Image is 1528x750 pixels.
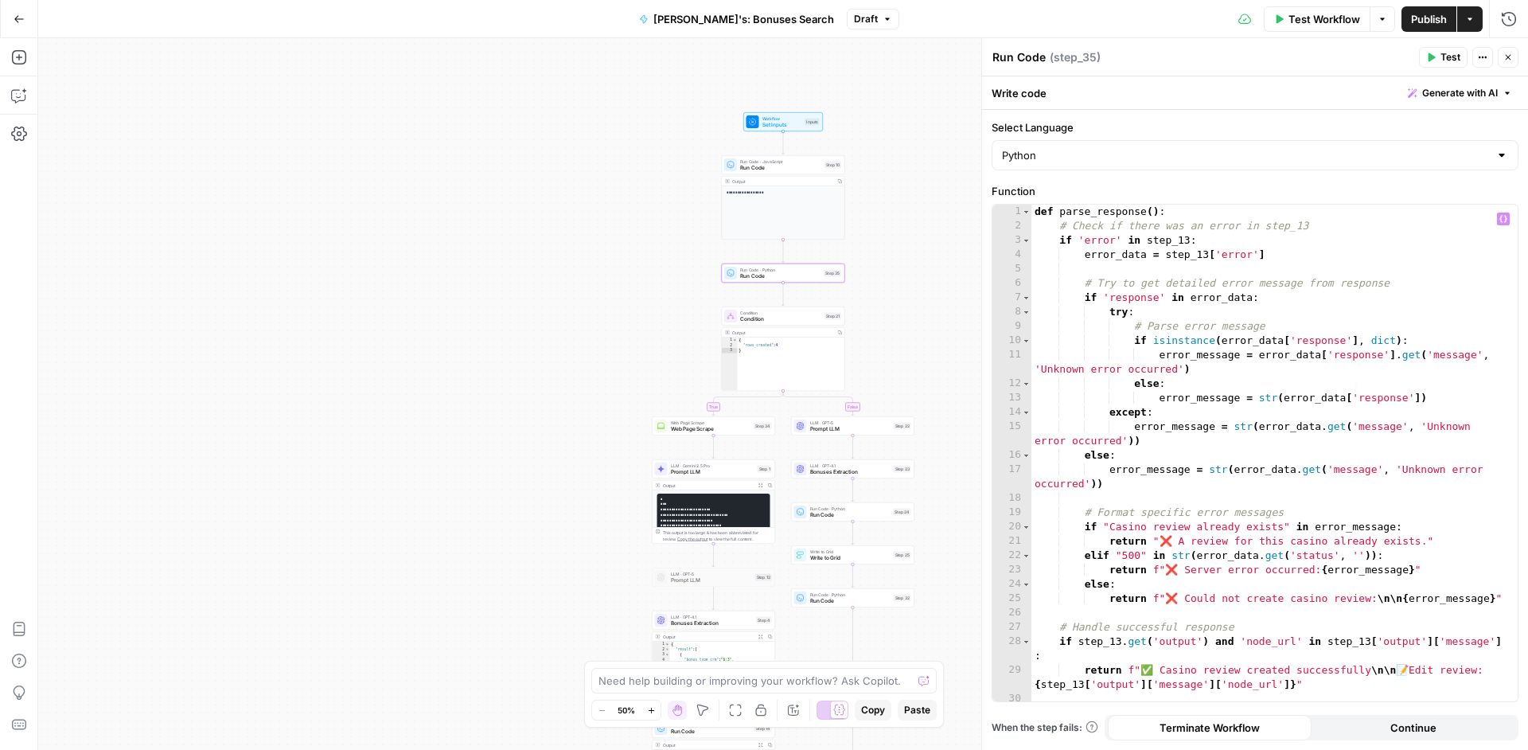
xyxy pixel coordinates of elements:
button: [PERSON_NAME]'s: Bonuses Search [630,6,844,32]
g: Edge from step_25 to step_32 [852,564,854,588]
a: When the step fails: [992,721,1098,735]
g: Edge from step_1 to step_12 [712,544,715,567]
button: Continue [1312,715,1515,740]
span: Set Inputs [762,121,802,129]
span: Terminate Workflow [1160,720,1260,736]
g: Edge from step_21 to step_22 [783,391,854,416]
div: 10 [992,334,1031,348]
span: Run Code [740,272,821,280]
span: Workflow [762,115,802,122]
div: 5 [992,262,1031,276]
div: 3 [722,348,738,354]
span: Prompt LLM [810,425,891,433]
span: Generate with AI [1422,86,1498,100]
div: 16 [992,448,1031,463]
span: Toggle code folding, rows 10 through 11 [1022,334,1031,348]
div: 24 [992,577,1031,592]
span: Toggle code folding, rows 8 through 13 [1022,305,1031,319]
button: Test Workflow [1264,6,1370,32]
span: Run Code · JavaScript [740,158,821,165]
div: Step 21 [824,313,841,320]
div: 28 [992,635,1031,663]
div: Web Page ScrapeWeb Page ScrapeStep 34 [652,416,775,436]
div: 18 [992,491,1031,506]
div: Step 35 [824,270,841,277]
div: 13 [992,391,1031,405]
span: Web Page Scrape [671,425,751,433]
div: 2 [992,219,1031,233]
span: Toggle code folding, rows 12 through 13 [1022,377,1031,391]
div: LLM · GPT-5Prompt LLMStep 12 [652,568,775,587]
label: Function [992,183,1518,199]
div: 14 [992,405,1031,420]
span: Bonuses Extraction [810,468,891,476]
div: Output [732,178,832,185]
div: 9 [992,319,1031,334]
div: WorkflowSet InputsInputs [722,112,845,131]
g: Edge from step_21 to step_34 [712,391,783,416]
div: 21 [992,534,1031,549]
div: 19 [992,506,1031,520]
div: Step 14 [754,725,772,732]
div: LLM · GPT-5Prompt LLMStep 22 [791,416,914,436]
div: 1 [653,642,670,647]
div: Step 10 [824,162,841,169]
div: 26 [992,606,1031,620]
div: Run Code · PythonRun CodeStep 24 [791,502,914,521]
span: Toggle code folding, rows 2 through 87 [665,647,670,653]
span: Toggle code folding, rows 24 through 25 [1022,577,1031,592]
span: Run Code [810,511,891,519]
span: Toggle code folding, rows 20 through 21 [1022,520,1031,534]
div: 4 [653,658,670,663]
span: Publish [1411,11,1447,27]
span: Write to Grid [810,549,891,555]
span: Toggle code folding, rows 14 through 15 [1022,405,1031,420]
g: Edge from step_34 to step_1 [712,436,715,459]
input: Python [1002,147,1489,163]
div: 20 [992,520,1031,534]
div: 25 [992,592,1031,606]
textarea: Run Code [992,49,1046,65]
div: Run Code · PythonRun CodeStep 35 [722,264,845,283]
span: Run Code · Python [740,267,821,273]
span: Continue [1390,720,1436,736]
div: 23 [992,563,1031,577]
span: Condition [740,315,821,323]
div: Step 22 [894,423,911,430]
div: 3 [992,233,1031,248]
span: Toggle code folding, rows 16 through 17 [1022,448,1031,463]
span: Toggle code folding, rows 1 through 88 [665,642,670,647]
span: Draft [854,12,878,26]
g: Edge from step_35 to step_21 [782,283,785,306]
span: Toggle code folding, rows 3 through 25 [1022,233,1031,248]
span: Run Code · Python [810,592,891,598]
span: Run Code [671,728,752,736]
span: Toggle code folding, rows 1 through 3 [733,338,738,343]
div: 4 [992,248,1031,262]
span: Write to Grid [810,554,891,562]
span: Toggle code folding, rows 22 through 23 [1022,549,1031,563]
span: Run Code · Python [810,506,891,512]
div: Step 12 [755,574,772,581]
span: LLM · Gemini 2.5 Pro [671,463,754,469]
div: Step 1 [758,466,772,473]
span: ( step_35 ) [1050,49,1101,65]
span: Prompt LLM [671,576,752,584]
div: 7 [992,291,1031,305]
span: LLM · GPT-4.1 [810,463,891,469]
span: LLM · GPT-5 [671,571,752,577]
span: Web Page Scrape [671,420,751,426]
span: Test [1440,50,1460,64]
div: Write code [982,76,1528,109]
div: Step 24 [893,509,911,516]
span: LLM · GPT-4.1 [671,614,754,620]
span: Condition [740,310,821,316]
g: Edge from step_24 to step_25 [852,521,854,545]
span: Toggle code folding, rows 7 through 15 [1022,291,1031,305]
div: 30 [992,692,1031,706]
div: This output is too large & has been abbreviated for review. to view the full content. [663,529,772,542]
div: Output [732,330,832,336]
span: Test Workflow [1288,11,1360,27]
button: Publish [1401,6,1456,32]
div: Output [663,742,754,748]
